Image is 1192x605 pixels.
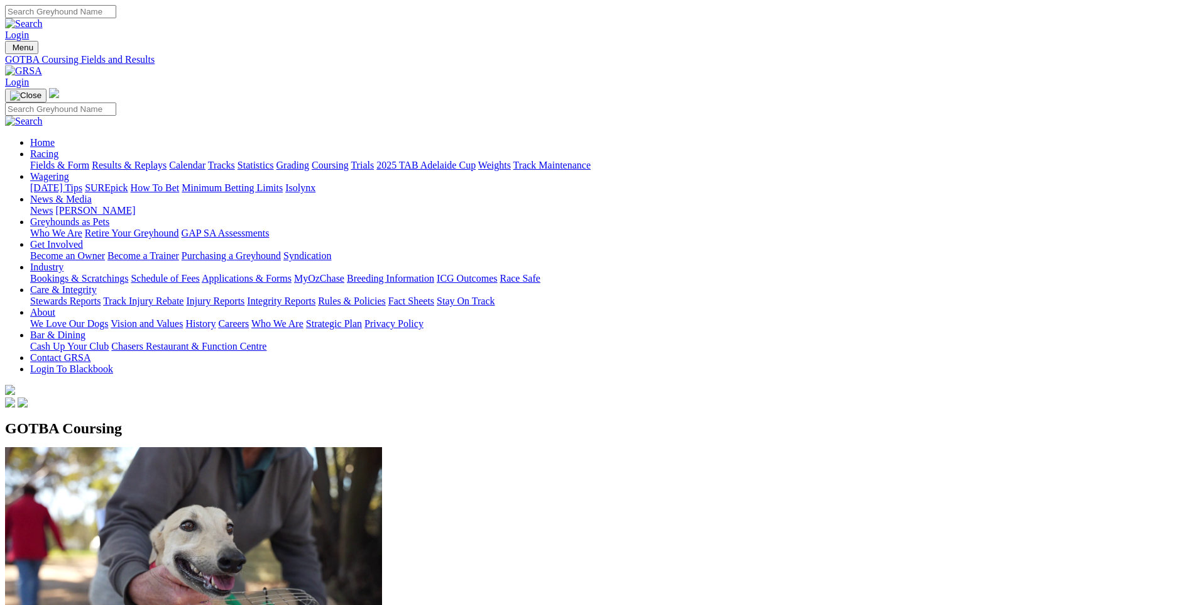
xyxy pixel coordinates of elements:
a: About [30,307,55,318]
div: About [30,318,1187,330]
img: Search [5,18,43,30]
a: Minimum Betting Limits [182,182,283,193]
a: Who We Are [30,228,82,238]
input: Search [5,5,116,18]
a: Vision and Values [111,318,183,329]
a: MyOzChase [294,273,344,284]
span: GOTBA Coursing [5,420,122,436]
a: Grading [276,160,309,170]
a: Syndication [283,250,331,261]
div: Racing [30,160,1187,171]
a: Isolynx [285,182,315,193]
a: Contact GRSA [30,352,90,363]
a: Retire Your Greyhound [85,228,179,238]
a: Fields & Form [30,160,89,170]
div: Wagering [30,182,1187,194]
a: Chasers Restaurant & Function Centre [111,341,266,352]
div: Greyhounds as Pets [30,228,1187,239]
a: Become a Trainer [107,250,179,261]
div: Bar & Dining [30,341,1187,352]
a: Rules & Policies [318,296,386,306]
a: Integrity Reports [247,296,315,306]
a: Stewards Reports [30,296,101,306]
a: Who We Are [251,318,303,329]
a: Breeding Information [347,273,434,284]
a: Track Maintenance [513,160,591,170]
a: News [30,205,53,216]
a: Injury Reports [186,296,244,306]
a: GAP SA Assessments [182,228,270,238]
a: Login [5,77,29,87]
a: Careers [218,318,249,329]
a: Stay On Track [437,296,495,306]
img: facebook.svg [5,397,15,408]
a: Wagering [30,171,69,182]
a: Greyhounds as Pets [30,216,109,227]
a: Strategic Plan [306,318,362,329]
a: Tracks [208,160,235,170]
a: We Love Our Dogs [30,318,108,329]
a: GOTBA Coursing Fields and Results [5,54,1187,65]
a: Calendar [169,160,205,170]
a: Cash Up Your Club [30,341,109,352]
a: Bookings & Scratchings [30,273,128,284]
a: Schedule of Fees [131,273,199,284]
a: Care & Integrity [30,284,97,295]
a: Login [5,30,29,40]
a: Bar & Dining [30,330,85,340]
a: Weights [478,160,511,170]
a: Home [30,137,55,148]
a: Purchasing a Greyhound [182,250,281,261]
img: logo-grsa-white.png [49,88,59,98]
a: Trials [351,160,374,170]
a: Applications & Forms [202,273,292,284]
a: News & Media [30,194,92,204]
a: SUREpick [85,182,128,193]
a: Race Safe [500,273,540,284]
a: Statistics [238,160,274,170]
a: [DATE] Tips [30,182,82,193]
div: Get Involved [30,250,1187,262]
input: Search [5,103,116,116]
a: ICG Outcomes [437,273,497,284]
a: Login To Blackbook [30,364,113,374]
img: GRSA [5,65,42,77]
div: Care & Integrity [30,296,1187,307]
a: Privacy Policy [364,318,424,329]
a: Industry [30,262,63,272]
a: [PERSON_NAME] [55,205,135,216]
img: Search [5,116,43,127]
a: Racing [30,148,58,159]
img: Close [10,91,41,101]
a: Track Injury Rebate [103,296,183,306]
a: Results & Replays [92,160,167,170]
a: History [185,318,216,329]
a: Fact Sheets [388,296,434,306]
a: Become an Owner [30,250,105,261]
button: Toggle navigation [5,41,38,54]
a: How To Bet [131,182,180,193]
span: Menu [13,43,33,52]
button: Toggle navigation [5,89,46,103]
img: twitter.svg [18,397,28,408]
a: Get Involved [30,239,83,250]
img: logo-grsa-white.png [5,385,15,395]
div: News & Media [30,205,1187,216]
a: 2025 TAB Adelaide Cup [376,160,476,170]
a: Coursing [312,160,349,170]
div: Industry [30,273,1187,284]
